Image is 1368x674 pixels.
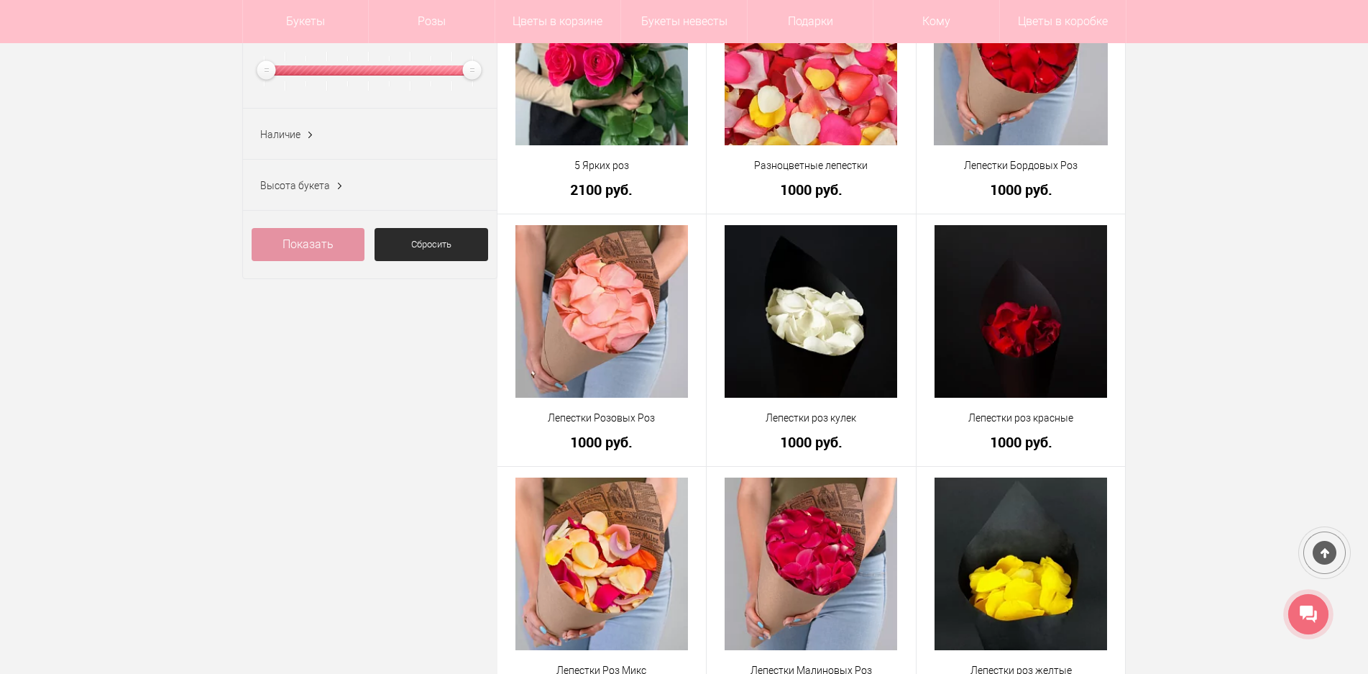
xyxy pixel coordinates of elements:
[926,182,1116,197] a: 1000 руб.
[935,478,1107,650] img: Лепестки роз желтые
[507,158,697,173] a: 5 Ярких роз
[725,225,897,398] img: Лепестки роз кулек
[716,434,906,450] a: 1000 руб.
[252,228,365,261] a: Показать
[515,478,688,650] img: Лепестки Роз Микс
[926,434,1116,450] a: 1000 руб.
[716,158,906,173] a: Разноцветные лепестки
[507,434,697,450] a: 1000 руб.
[375,228,488,261] a: Сбросить
[507,411,697,426] a: Лепестки Розовых Роз
[507,182,697,197] a: 2100 руб.
[935,225,1107,398] img: Лепестки роз красные
[926,158,1116,173] a: Лепестки Бордовых Роз
[716,182,906,197] a: 1000 руб.
[260,129,300,140] span: Наличие
[716,411,906,426] a: Лепестки роз кулек
[515,225,688,398] img: Лепестки Розовых Роз
[260,180,330,191] span: Высота букета
[725,478,897,650] img: Лепестки Малиновых Роз
[926,411,1116,426] a: Лепестки роз красные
